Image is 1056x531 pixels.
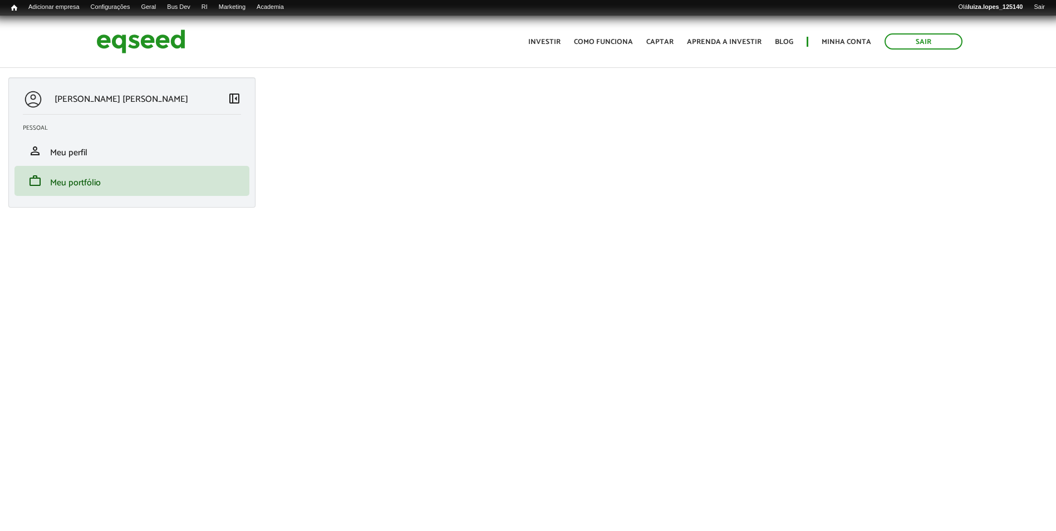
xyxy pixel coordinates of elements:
h2: Pessoal [23,125,249,131]
a: Minha conta [822,38,871,46]
span: person [28,144,42,158]
li: Meu portfólio [14,166,249,196]
a: Marketing [213,3,251,12]
a: Blog [775,38,793,46]
strong: luiza.lopes_125140 [968,3,1023,10]
a: Investir [528,38,561,46]
a: Início [6,3,23,13]
a: Aprenda a investir [687,38,762,46]
a: personMeu perfil [23,144,241,158]
a: Captar [646,38,674,46]
span: Meu portfólio [50,175,101,190]
a: Sair [1028,3,1050,12]
a: workMeu portfólio [23,174,241,188]
a: Geral [135,3,161,12]
span: left_panel_close [228,92,241,105]
img: EqSeed [96,27,185,56]
span: Início [11,4,17,12]
span: work [28,174,42,188]
li: Meu perfil [14,136,249,166]
span: Meu perfil [50,145,87,160]
p: [PERSON_NAME] [PERSON_NAME] [55,94,188,105]
a: Adicionar empresa [23,3,85,12]
a: Como funciona [574,38,633,46]
a: Bus Dev [161,3,196,12]
a: Academia [251,3,289,12]
a: Colapsar menu [228,92,241,107]
a: Configurações [85,3,136,12]
a: Oláluiza.lopes_125140 [952,3,1028,12]
a: RI [196,3,213,12]
a: Sair [885,33,962,50]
